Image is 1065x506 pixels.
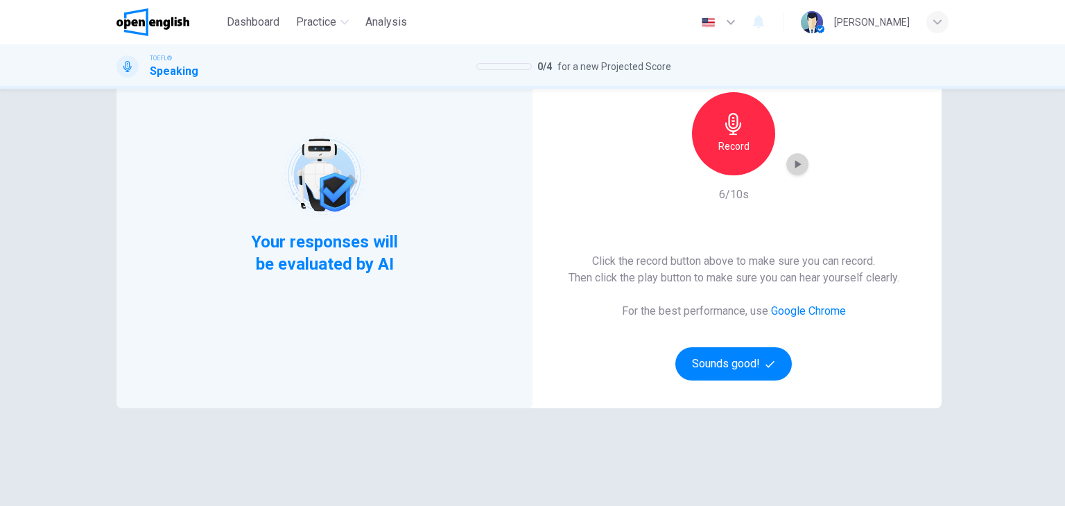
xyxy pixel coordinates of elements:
[692,92,775,175] button: Record
[360,10,413,35] button: Analysis
[291,10,354,35] button: Practice
[622,303,846,320] h6: For the best performance, use
[700,17,717,28] img: en
[241,231,409,275] span: Your responses will be evaluated by AI
[227,14,279,30] span: Dashboard
[675,347,792,381] button: Sounds good!
[116,8,221,36] a: OpenEnglish logo
[280,131,368,219] img: robot icon
[569,253,899,286] h6: Click the record button above to make sure you can record. Then click the play button to make sur...
[718,138,750,155] h6: Record
[771,304,846,317] a: Google Chrome
[116,8,189,36] img: OpenEnglish logo
[719,186,749,203] h6: 6/10s
[557,58,671,75] span: for a new Projected Score
[150,63,198,80] h1: Speaking
[365,14,407,30] span: Analysis
[221,10,285,35] button: Dashboard
[150,53,172,63] span: TOEFL®
[296,14,336,30] span: Practice
[537,58,552,75] span: 0 / 4
[801,11,823,33] img: Profile picture
[834,14,910,30] div: [PERSON_NAME]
